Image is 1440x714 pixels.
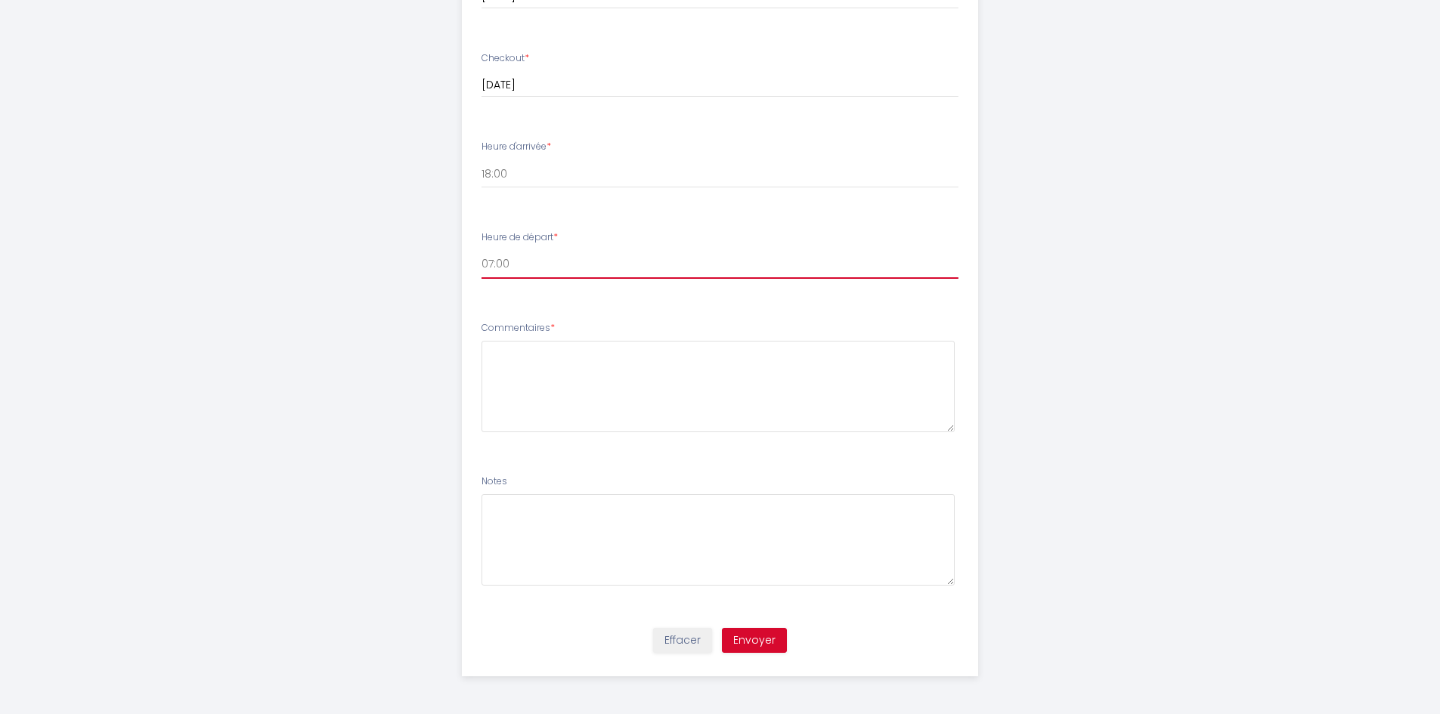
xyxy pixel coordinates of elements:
[722,628,787,654] button: Envoyer
[482,230,558,245] label: Heure de départ
[482,140,551,154] label: Heure d'arrivée
[653,628,712,654] button: Effacer
[482,51,529,66] label: Checkout
[482,474,507,489] label: Notes
[482,321,555,335] label: Commentaires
